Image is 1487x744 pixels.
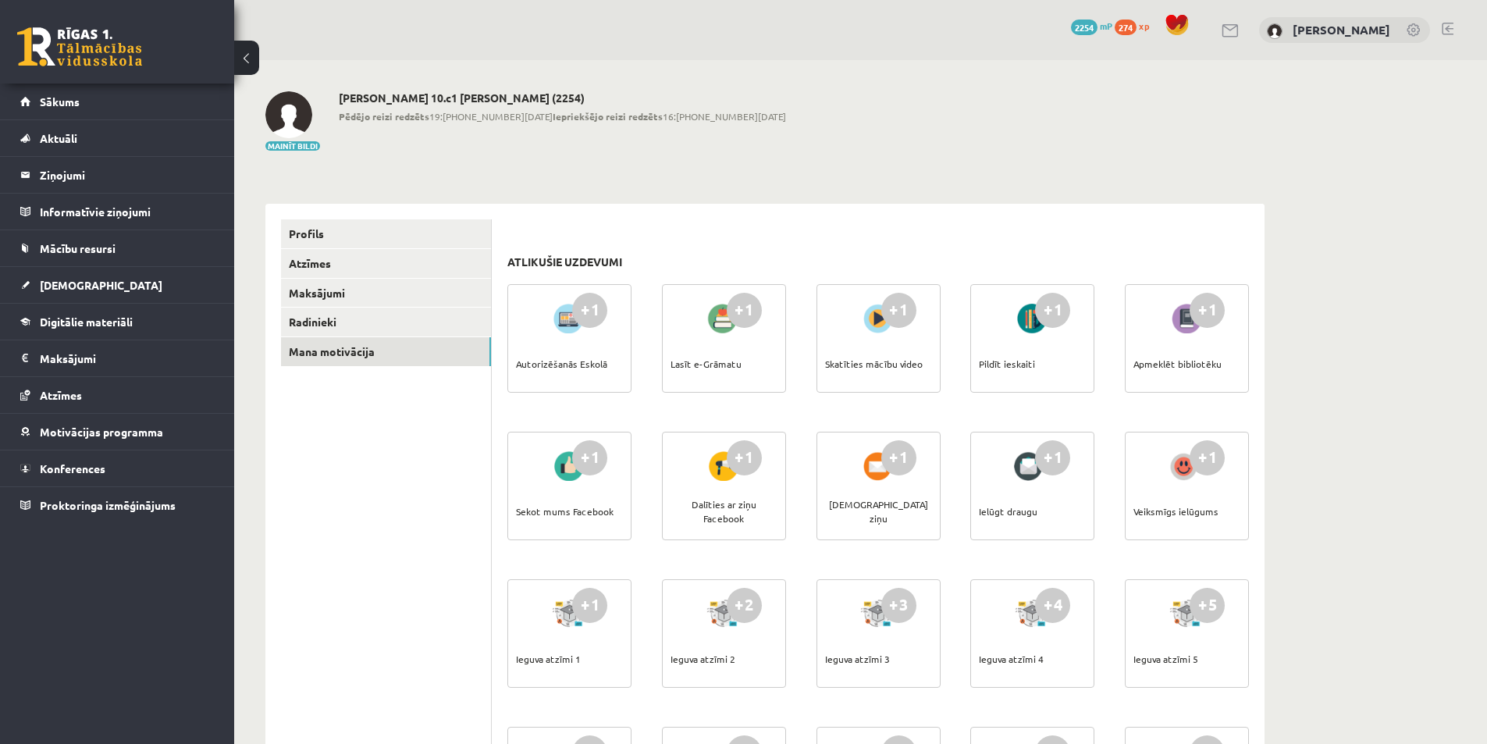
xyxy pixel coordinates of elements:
[671,632,735,686] div: Ieguva atzīmi 2
[40,278,162,292] span: [DEMOGRAPHIC_DATA]
[516,632,581,686] div: Ieguva atzīmi 1
[825,632,890,686] div: Ieguva atzīmi 3
[281,279,491,308] a: Maksājumi
[881,440,916,475] div: +1
[20,450,215,486] a: Konferences
[727,440,762,475] div: +1
[1035,293,1070,328] div: +1
[40,425,163,439] span: Motivācijas programma
[40,131,77,145] span: Aktuāli
[40,157,215,193] legend: Ziņojumi
[20,120,215,156] a: Aktuāli
[20,377,215,413] a: Atzīmes
[1190,588,1225,623] div: +5
[40,194,215,230] legend: Informatīvie ziņojumi
[1115,20,1137,35] span: 274
[1071,20,1112,32] a: 2254 mP
[1139,20,1149,32] span: xp
[1115,20,1157,32] a: 274 xp
[979,336,1035,391] div: Pildīt ieskaiti
[1133,632,1198,686] div: Ieguva atzīmi 5
[265,91,312,138] img: Timurs Gorodņičevs
[40,315,133,329] span: Digitālie materiāli
[825,484,932,539] div: [DEMOGRAPHIC_DATA] ziņu
[1071,20,1097,35] span: 2254
[281,249,491,278] a: Atzīmes
[20,157,215,193] a: Ziņojumi
[1190,440,1225,475] div: +1
[40,461,105,475] span: Konferences
[881,293,916,328] div: +1
[881,588,916,623] div: +3
[516,484,614,539] div: Sekot mums Facebook
[265,141,320,151] button: Mainīt bildi
[339,109,786,123] span: 19:[PHONE_NUMBER][DATE] 16:[PHONE_NUMBER][DATE]
[507,255,622,269] h3: Atlikušie uzdevumi
[1267,23,1282,39] img: Timurs Gorodņičevs
[825,336,923,391] div: Skatīties mācību video
[671,484,777,539] div: Dalīties ar ziņu Facebook
[671,336,742,391] div: Lasīt e-Grāmatu
[20,267,215,303] a: [DEMOGRAPHIC_DATA]
[20,194,215,230] a: Informatīvie ziņojumi
[572,293,607,328] div: +1
[40,388,82,402] span: Atzīmes
[1293,22,1390,37] a: [PERSON_NAME]
[572,588,607,623] div: +1
[20,340,215,376] a: Maksājumi
[20,414,215,450] a: Motivācijas programma
[516,336,607,391] div: Autorizēšanās Eskolā
[40,340,215,376] legend: Maksājumi
[979,632,1044,686] div: Ieguva atzīmi 4
[1100,20,1112,32] span: mP
[553,110,663,123] b: Iepriekšējo reizi redzēts
[1035,440,1070,475] div: +1
[727,293,762,328] div: +1
[572,440,607,475] div: +1
[281,219,491,248] a: Profils
[339,91,786,105] h2: [PERSON_NAME] 10.c1 [PERSON_NAME] (2254)
[40,94,80,109] span: Sākums
[507,284,631,393] a: +1 Autorizēšanās Eskolā
[20,230,215,266] a: Mācību resursi
[979,484,1037,539] div: Ielūgt draugu
[20,304,215,340] a: Digitālie materiāli
[40,241,116,255] span: Mācību resursi
[1035,588,1070,623] div: +4
[281,308,491,336] a: Radinieki
[281,337,491,366] a: Mana motivācija
[1133,484,1218,539] div: Veiksmīgs ielūgums
[339,110,429,123] b: Pēdējo reizi redzēts
[727,588,762,623] div: +2
[17,27,142,66] a: Rīgas 1. Tālmācības vidusskola
[20,84,215,119] a: Sākums
[20,487,215,523] a: Proktoringa izmēģinājums
[1133,336,1222,391] div: Apmeklēt bibliotēku
[1190,293,1225,328] div: +1
[40,498,176,512] span: Proktoringa izmēģinājums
